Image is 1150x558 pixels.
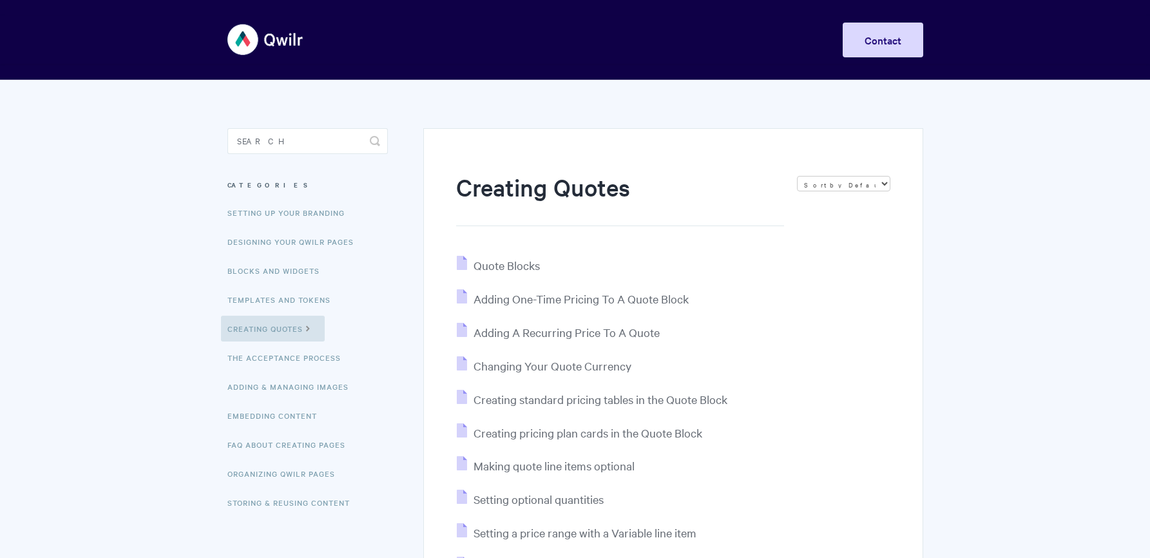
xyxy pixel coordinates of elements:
span: Creating standard pricing tables in the Quote Block [474,392,727,407]
a: Contact [843,23,923,57]
span: Setting a price range with a Variable line item [474,525,696,540]
span: Adding One-Time Pricing To A Quote Block [474,291,689,306]
span: Creating pricing plan cards in the Quote Block [474,425,702,440]
a: Adding A Recurring Price To A Quote [457,325,660,340]
a: Organizing Qwilr Pages [227,461,345,486]
a: Blocks and Widgets [227,258,329,284]
a: Creating pricing plan cards in the Quote Block [457,425,702,440]
span: Setting optional quantities [474,492,604,506]
a: Embedding Content [227,403,327,428]
h1: Creating Quotes [456,171,783,226]
a: Designing Your Qwilr Pages [227,229,363,255]
span: Making quote line items optional [474,458,635,473]
a: Creating standard pricing tables in the Quote Block [457,392,727,407]
span: Adding A Recurring Price To A Quote [474,325,660,340]
a: Adding One-Time Pricing To A Quote Block [457,291,689,306]
a: FAQ About Creating Pages [227,432,355,457]
a: Changing Your Quote Currency [457,358,631,373]
span: Quote Blocks [474,258,540,273]
span: Changing Your Quote Currency [474,358,631,373]
img: Qwilr Help Center [227,15,304,64]
a: Setting up your Branding [227,200,354,226]
a: Setting optional quantities [457,492,604,506]
h3: Categories [227,173,388,197]
a: Quote Blocks [457,258,540,273]
a: Making quote line items optional [457,458,635,473]
a: Setting a price range with a Variable line item [457,525,696,540]
select: Page reloads on selection [797,176,890,191]
a: Templates and Tokens [227,287,340,313]
a: Creating Quotes [221,316,325,342]
input: Search [227,128,388,154]
a: Adding & Managing Images [227,374,358,399]
a: The Acceptance Process [227,345,350,370]
a: Storing & Reusing Content [227,490,359,515]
